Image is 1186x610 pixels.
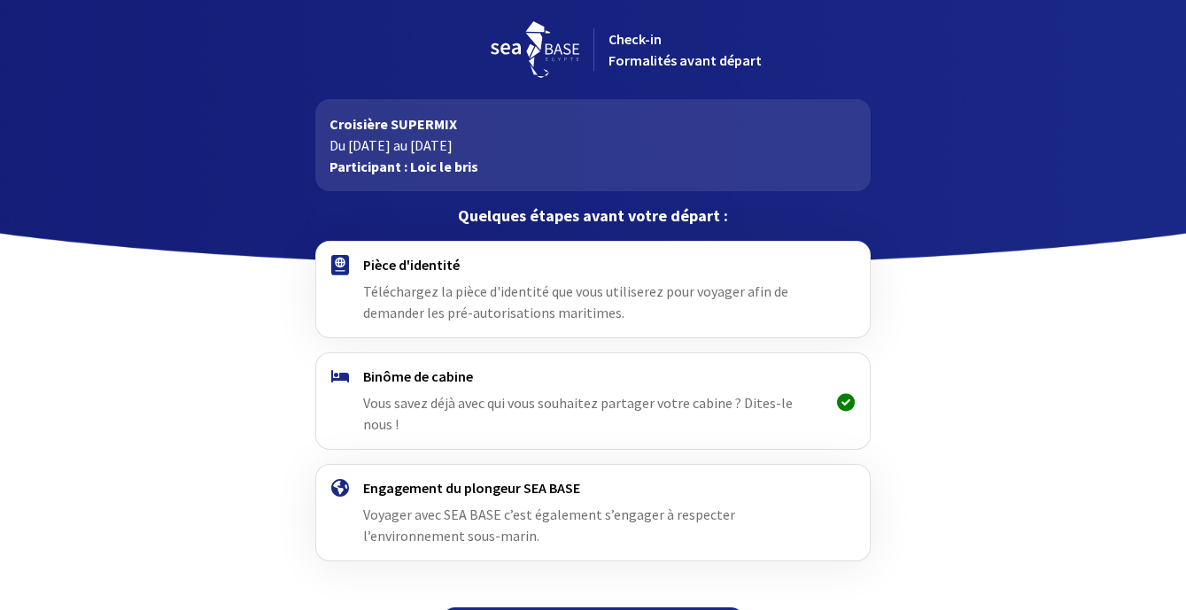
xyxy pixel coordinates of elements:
span: Voyager avec SEA BASE c’est également s’engager à respecter l’environnement sous-marin. [363,506,735,544]
span: Vous savez déjà avec qui vous souhaitez partager votre cabine ? Dites-le nous ! [363,394,793,433]
span: Check-in Formalités avant départ [609,30,762,69]
p: Participant : Loic le bris [329,156,857,177]
img: engagement.svg [331,479,349,497]
h4: Engagement du plongeur SEA BASE [363,479,823,497]
img: passport.svg [331,255,349,275]
p: Croisière SUPERMIX [329,113,857,135]
p: Quelques étapes avant votre départ : [315,205,871,227]
img: logo_seabase.svg [491,21,579,78]
h4: Pièce d'identité [363,256,823,274]
span: Téléchargez la pièce d'identité que vous utiliserez pour voyager afin de demander les pré-autoris... [363,282,788,321]
img: binome.svg [331,370,349,382]
p: Du [DATE] au [DATE] [329,135,857,156]
h4: Binôme de cabine [363,367,823,385]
